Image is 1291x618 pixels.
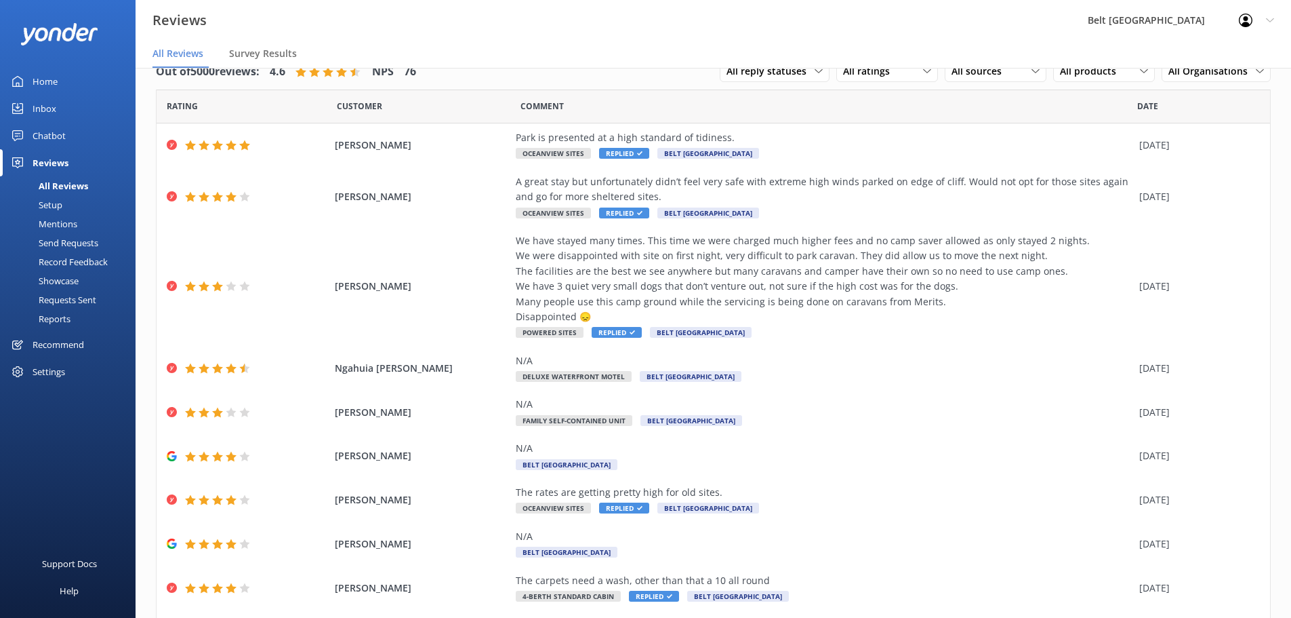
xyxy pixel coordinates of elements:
div: Setup [8,195,62,214]
div: Reports [8,309,70,328]
div: Record Feedback [8,252,108,271]
span: [PERSON_NAME] [335,581,510,596]
span: Ngahuia [PERSON_NAME] [335,361,510,376]
img: yonder-white-logo.png [20,23,98,45]
div: Home [33,68,58,95]
span: All reply statuses [726,64,815,79]
span: All Organisations [1168,64,1256,79]
a: Setup [8,195,136,214]
span: Date [167,100,198,113]
h3: Reviews [152,9,207,31]
span: Powered Sites [516,327,583,338]
span: [PERSON_NAME] [335,448,510,463]
h4: NPS [372,63,394,81]
div: Requests Sent [8,290,96,309]
div: Recommend [33,331,84,358]
div: Help [60,577,79,604]
span: All products [1060,64,1124,79]
span: 4-Berth Standard Cabin [516,591,621,602]
span: [PERSON_NAME] [335,405,510,420]
a: Requests Sent [8,290,136,309]
div: [DATE] [1139,361,1253,376]
span: All Reviews [152,47,203,60]
span: Replied [592,327,642,338]
span: Date [337,100,382,113]
span: Belt [GEOGRAPHIC_DATA] [657,208,759,218]
div: Showcase [8,271,79,290]
span: Belt [GEOGRAPHIC_DATA] [657,503,759,514]
span: Question [520,100,564,113]
span: Belt [GEOGRAPHIC_DATA] [516,459,617,470]
h4: 76 [404,63,416,81]
div: Send Requests [8,233,98,252]
div: The carpets need a wash, other than that a 10 all round [516,573,1132,588]
div: N/A [516,353,1132,368]
span: Belt [GEOGRAPHIC_DATA] [640,371,741,382]
div: Mentions [8,214,77,233]
span: Oceanview Sites [516,148,591,159]
span: Replied [599,148,649,159]
a: Send Requests [8,233,136,252]
a: All Reviews [8,176,136,195]
span: Belt [GEOGRAPHIC_DATA] [640,415,742,426]
h4: Out of 5000 reviews: [156,63,260,81]
a: Record Feedback [8,252,136,271]
span: Replied [629,591,679,602]
span: Oceanview Sites [516,208,591,218]
span: All sources [951,64,1010,79]
div: Chatbot [33,122,66,149]
span: Belt [GEOGRAPHIC_DATA] [650,327,752,338]
div: All Reviews [8,176,88,195]
span: Replied [599,503,649,514]
a: Mentions [8,214,136,233]
span: Deluxe Waterfront Motel [516,371,632,382]
div: Settings [33,358,65,385]
div: N/A [516,441,1132,456]
span: Belt [GEOGRAPHIC_DATA] [687,591,789,602]
a: Showcase [8,271,136,290]
div: The rates are getting pretty high for old sites. [516,485,1132,500]
span: Family Self-Contained Unit [516,415,632,426]
h4: 4.6 [270,63,285,81]
span: [PERSON_NAME] [335,537,510,552]
div: [DATE] [1139,138,1253,153]
span: [PERSON_NAME] [335,138,510,153]
span: Belt [GEOGRAPHIC_DATA] [516,547,617,558]
div: [DATE] [1139,189,1253,204]
span: [PERSON_NAME] [335,279,510,294]
div: N/A [516,397,1132,412]
div: A great stay but unfortunately didn’t feel very safe with extreme high winds parked on edge of cl... [516,174,1132,205]
div: [DATE] [1139,405,1253,420]
span: Belt [GEOGRAPHIC_DATA] [657,148,759,159]
div: [DATE] [1139,537,1253,552]
span: Oceanview Sites [516,503,591,514]
span: All ratings [843,64,898,79]
span: Date [1137,100,1158,113]
div: [DATE] [1139,279,1253,294]
div: Park is presented at a high standard of tidiness. [516,130,1132,145]
span: [PERSON_NAME] [335,189,510,204]
span: Survey Results [229,47,297,60]
div: N/A [516,529,1132,544]
span: [PERSON_NAME] [335,493,510,507]
div: [DATE] [1139,581,1253,596]
div: Reviews [33,149,68,176]
div: Inbox [33,95,56,122]
div: [DATE] [1139,493,1253,507]
a: Reports [8,309,136,328]
div: [DATE] [1139,448,1253,463]
span: Replied [599,208,649,218]
div: We have stayed many times. This time we were charged much higher fees and no camp saver allowed a... [516,233,1132,324]
div: Support Docs [42,550,97,577]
